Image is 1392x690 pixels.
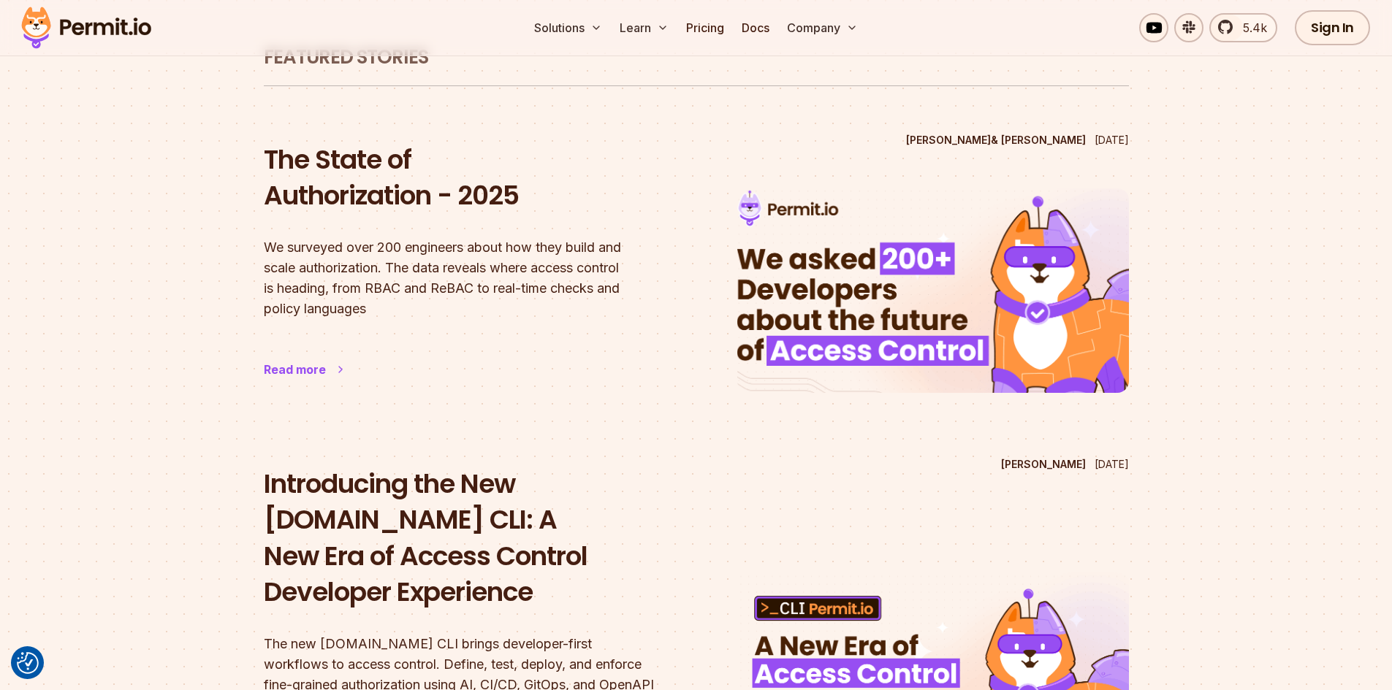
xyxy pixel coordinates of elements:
[528,13,608,42] button: Solutions
[264,237,655,319] p: We surveyed over 200 engineers about how they build and scale authorization. The data reveals whe...
[1234,19,1267,37] span: 5.4k
[781,13,864,42] button: Company
[264,127,1129,422] a: The State of Authorization - 2025[PERSON_NAME]& [PERSON_NAME][DATE]The State of Authorization - 2...
[1295,10,1370,45] a: Sign In
[736,13,775,42] a: Docs
[264,361,326,378] div: Read more
[1095,458,1129,470] time: [DATE]
[906,133,1086,147] p: [PERSON_NAME] & [PERSON_NAME]
[264,45,1129,71] h1: Featured Stories
[15,3,158,53] img: Permit logo
[1209,13,1277,42] a: 5.4k
[17,652,39,674] img: Revisit consent button
[680,13,730,42] a: Pricing
[264,466,655,610] h2: Introducing the New [DOMAIN_NAME] CLI: A New Era of Access Control Developer Experience
[17,652,39,674] button: Consent Preferences
[1095,134,1129,146] time: [DATE]
[718,178,1149,403] img: The State of Authorization - 2025
[264,142,655,214] h2: The State of Authorization - 2025
[1001,457,1086,472] p: [PERSON_NAME]
[614,13,674,42] button: Learn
